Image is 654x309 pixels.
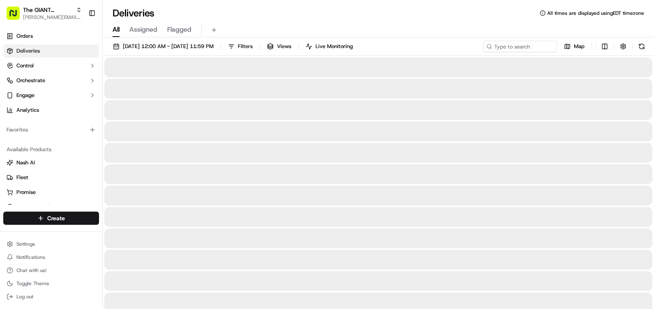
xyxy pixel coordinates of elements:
[16,254,45,261] span: Notifications
[16,267,46,274] span: Chat with us!
[16,47,40,55] span: Deliveries
[3,3,85,23] button: The GIANT Company[PERSON_NAME][EMAIL_ADDRESS][PERSON_NAME][DOMAIN_NAME]
[3,201,99,214] button: Product Catalog
[3,171,99,184] button: Fleet
[560,41,588,52] button: Map
[315,43,353,50] span: Live Monitoring
[16,77,45,84] span: Orchestrate
[16,92,35,99] span: Engage
[574,43,585,50] span: Map
[16,32,33,40] span: Orders
[16,293,33,300] span: Log out
[3,59,99,72] button: Control
[7,174,96,181] a: Fleet
[23,14,82,21] button: [PERSON_NAME][EMAIL_ADDRESS][PERSON_NAME][DOMAIN_NAME]
[3,265,99,276] button: Chat with us!
[3,251,99,263] button: Notifications
[16,159,35,166] span: Nash AI
[3,30,99,43] a: Orders
[636,41,647,52] button: Refresh
[16,106,39,114] span: Analytics
[3,186,99,199] button: Promise
[263,41,295,52] button: Views
[109,41,217,52] button: [DATE] 12:00 AM - [DATE] 11:59 PM
[16,189,36,196] span: Promise
[224,41,256,52] button: Filters
[3,238,99,250] button: Settings
[7,159,96,166] a: Nash AI
[16,203,56,211] span: Product Catalog
[3,89,99,102] button: Engage
[238,43,253,50] span: Filters
[16,174,28,181] span: Fleet
[3,156,99,169] button: Nash AI
[3,291,99,302] button: Log out
[47,214,65,222] span: Create
[7,189,96,196] a: Promise
[3,44,99,58] a: Deliveries
[483,41,557,52] input: Type to search
[16,280,49,287] span: Toggle Theme
[7,203,96,211] a: Product Catalog
[113,25,120,35] span: All
[113,7,154,20] h1: Deliveries
[3,123,99,136] div: Favorites
[547,10,644,16] span: All times are displayed using EDT timezone
[3,74,99,87] button: Orchestrate
[3,212,99,225] button: Create
[3,104,99,117] a: Analytics
[23,6,73,14] button: The GIANT Company
[3,278,99,289] button: Toggle Theme
[16,241,35,247] span: Settings
[3,143,99,156] div: Available Products
[16,62,34,69] span: Control
[123,43,214,50] span: [DATE] 12:00 AM - [DATE] 11:59 PM
[129,25,157,35] span: Assigned
[277,43,291,50] span: Views
[302,41,357,52] button: Live Monitoring
[167,25,191,35] span: Flagged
